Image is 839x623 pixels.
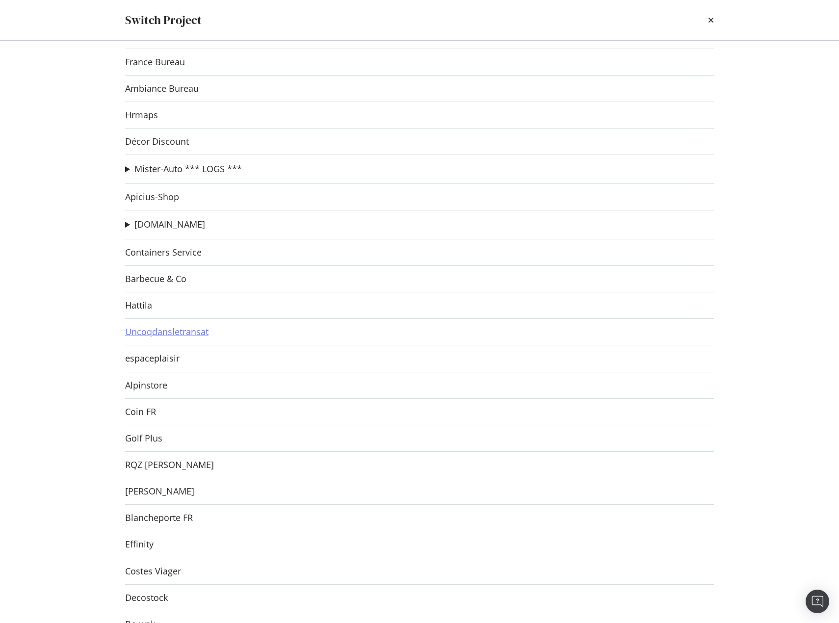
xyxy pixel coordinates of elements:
a: Apicius-Shop [125,192,179,202]
a: Containers Service [125,247,202,258]
a: Blancheporte FR [125,513,193,523]
div: Switch Project [125,12,202,28]
div: Open Intercom Messenger [806,590,829,613]
a: Costes Viager [125,566,181,576]
a: France Bureau [125,57,185,67]
a: Decostock [125,593,168,603]
a: Coin FR [125,407,156,417]
a: Alpinstore [125,380,167,390]
a: Golf Plus [125,433,162,443]
a: Hattila [125,300,152,311]
summary: [DOMAIN_NAME] [125,218,205,231]
a: [PERSON_NAME] [125,486,194,496]
a: Uncoqdansletransat [125,327,209,337]
a: RQZ [PERSON_NAME] [125,460,214,470]
a: espaceplaisir [125,353,180,363]
a: Ekinsport Pack Expert 3 [125,30,221,41]
div: times [708,12,714,28]
a: Effinity [125,539,154,549]
a: Barbecue & Co [125,274,186,284]
a: Hrmaps [125,110,158,120]
a: Ambiance Bureau [125,83,199,94]
a: Décor Discount [125,136,189,147]
a: [DOMAIN_NAME] [134,219,205,230]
